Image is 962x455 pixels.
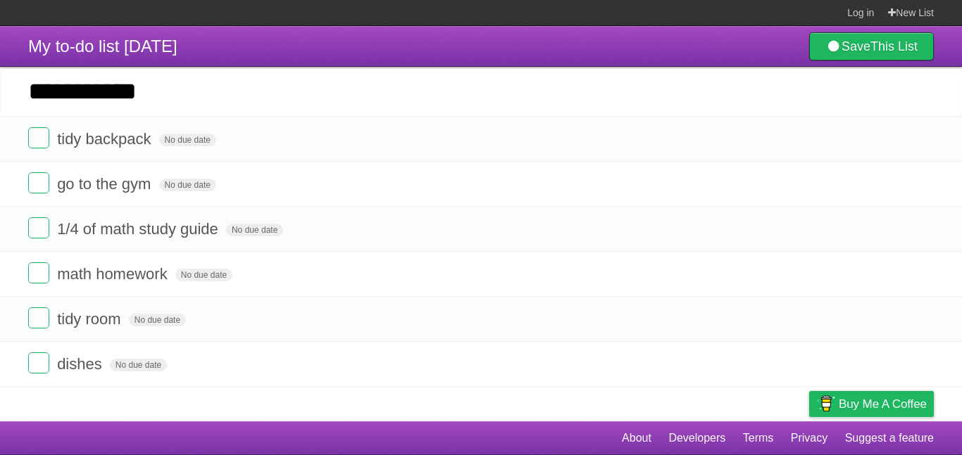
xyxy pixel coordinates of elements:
[57,355,106,373] span: dishes
[57,175,154,193] span: go to the gym
[57,130,154,148] span: tidy backpack
[159,179,216,191] span: No due date
[28,127,49,148] label: Done
[57,265,171,283] span: math homework
[28,172,49,193] label: Done
[28,352,49,373] label: Done
[870,39,918,53] b: This List
[57,220,222,238] span: 1/4 of math study guide
[129,314,186,326] span: No due date
[28,307,49,328] label: Done
[743,425,774,451] a: Terms
[622,425,651,451] a: About
[57,310,124,328] span: tidy room
[28,37,177,56] span: My to-do list [DATE]
[809,32,934,60] a: SaveThis List
[791,425,827,451] a: Privacy
[816,392,835,416] img: Buy me a coffee
[159,134,216,146] span: No due date
[845,425,934,451] a: Suggest a feature
[809,391,934,417] a: Buy me a coffee
[175,269,232,281] span: No due date
[226,224,283,236] span: No due date
[28,262,49,283] label: Done
[668,425,725,451] a: Developers
[839,392,927,416] span: Buy me a coffee
[110,359,167,371] span: No due date
[28,217,49,238] label: Done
